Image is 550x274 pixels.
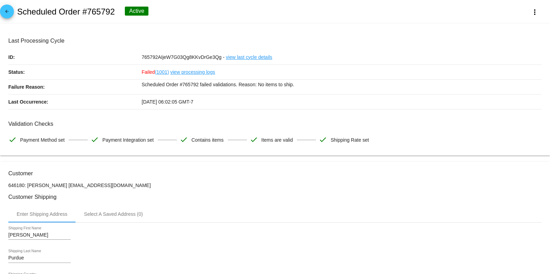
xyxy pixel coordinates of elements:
span: Payment Method set [20,133,65,147]
h3: Customer [8,170,542,177]
p: Scheduled Order #765792 failed validations. Reason: No items to ship. [142,80,542,89]
div: Enter Shipping Address [17,211,67,217]
div: Active [125,7,148,16]
div: Select A Saved Address (0) [84,211,143,217]
h3: Last Processing Cycle [8,37,542,44]
span: [DATE] 06:02:05 GMT-7 [142,99,194,105]
span: Failed [142,69,169,75]
span: 765792AIjeW7G03Qg8KKvDrGe3Qg - [142,54,225,60]
h3: Customer Shipping [8,194,542,200]
h3: Validation Checks [8,121,542,127]
mat-icon: more_vert [531,8,539,16]
span: Payment Integration set [102,133,154,147]
p: Failure Reason: [8,80,142,94]
span: Items are valid [261,133,293,147]
mat-icon: arrow_back [3,9,11,17]
mat-icon: check [180,135,188,144]
mat-icon: check [91,135,99,144]
mat-icon: check [319,135,327,144]
span: Contains items [191,133,224,147]
mat-icon: check [8,135,17,144]
p: Last Occurrence: [8,95,142,109]
input: Shipping Last Name [8,255,71,261]
span: Shipping Rate set [330,133,369,147]
a: view processing logs [170,65,215,79]
mat-icon: check [250,135,258,144]
a: (1001) [155,65,169,79]
input: Shipping First Name [8,232,71,238]
p: 646180: [PERSON_NAME] [EMAIL_ADDRESS][DOMAIN_NAME] [8,183,542,188]
a: view last cycle details [226,50,272,64]
p: ID: [8,50,142,64]
p: Status: [8,65,142,79]
h2: Scheduled Order #765792 [17,7,115,17]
